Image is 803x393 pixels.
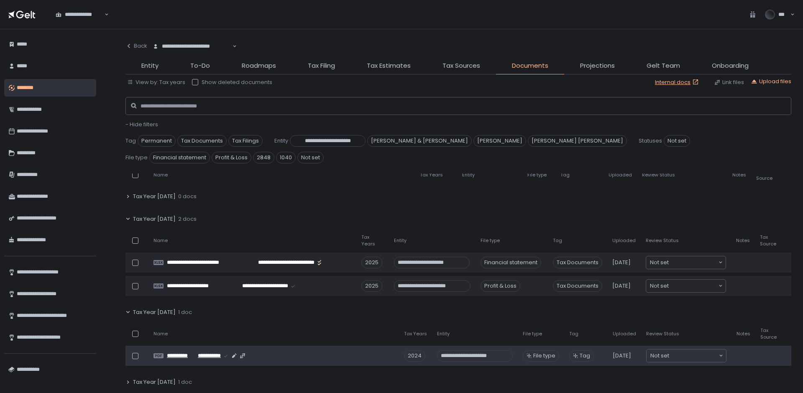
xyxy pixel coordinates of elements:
[125,120,158,128] span: - Hide filters
[133,378,176,386] span: Tax Year [DATE]
[138,135,176,147] span: Permanent
[153,237,168,244] span: Name
[642,172,675,178] span: Review Status
[760,327,777,340] span: Tax Source
[650,282,669,290] span: Not set
[613,352,631,360] span: [DATE]
[523,331,542,337] span: File type
[712,61,749,71] span: Onboarding
[612,282,631,290] span: [DATE]
[580,352,590,360] span: Tag
[149,152,210,163] span: Financial statement
[367,135,472,147] span: [PERSON_NAME] & [PERSON_NAME]
[650,352,669,360] span: Not set
[481,280,520,292] div: Profit & Loss
[646,237,679,244] span: Review Status
[367,61,411,71] span: Tax Estimates
[212,152,251,163] span: Profit & Loss
[103,10,104,19] input: Search for option
[639,137,662,145] span: Statuses
[732,172,746,178] span: Notes
[361,280,382,292] div: 2025
[153,172,168,178] span: Name
[178,378,192,386] span: 1 doc
[125,42,147,50] div: Back
[274,137,288,145] span: Entity
[553,237,562,244] span: Tag
[125,121,158,128] button: - Hide filters
[527,172,547,178] span: File type
[153,331,168,337] span: Name
[481,237,500,244] span: File type
[133,309,176,316] span: Tax Year [DATE]
[462,172,475,178] span: Entity
[760,234,776,247] span: Tax Source
[178,215,197,223] span: 2 docs
[420,172,443,178] span: Tax Years
[190,61,210,71] span: To-Do
[646,331,679,337] span: Review Status
[646,280,726,292] div: Search for option
[669,352,718,360] input: Search for option
[125,137,136,145] span: Tag
[127,79,185,86] button: View by: Tax years
[125,154,148,161] span: File type
[178,193,197,200] span: 0 docs
[50,6,109,23] div: Search for option
[361,234,384,247] span: Tax Years
[533,352,555,360] span: File type
[473,135,526,147] span: [PERSON_NAME]
[580,61,615,71] span: Projections
[669,282,718,290] input: Search for option
[528,135,627,147] span: [PERSON_NAME] [PERSON_NAME]
[361,257,382,268] div: 2025
[481,257,541,268] div: Financial statement
[228,135,263,147] span: Tax Filings
[178,309,192,316] span: 1 doc
[553,280,602,292] span: Tax Documents
[512,61,548,71] span: Documents
[297,152,324,163] span: Not set
[756,168,776,181] span: Tax Source
[404,350,425,362] div: 2024
[253,152,274,163] span: 2848
[650,258,669,267] span: Not set
[613,331,636,337] span: Uploaded
[442,61,480,71] span: Tax Sources
[147,38,237,55] div: Search for option
[437,331,450,337] span: Entity
[560,172,570,178] span: Tag
[141,61,159,71] span: Entity
[669,258,718,267] input: Search for option
[646,256,726,269] div: Search for option
[308,61,335,71] span: Tax Filing
[276,152,296,163] span: 1040
[125,38,147,54] button: Back
[647,61,680,71] span: Gelt Team
[609,172,632,178] span: Uploaded
[612,259,631,266] span: [DATE]
[133,193,176,200] span: Tax Year [DATE]
[612,237,636,244] span: Uploaded
[655,79,701,86] a: Internal docs
[751,78,791,85] button: Upload files
[553,257,602,268] span: Tax Documents
[736,237,750,244] span: Notes
[177,135,227,147] span: Tax Documents
[404,331,427,337] span: Tax Years
[133,215,176,223] span: Tax Year [DATE]
[647,350,726,362] div: Search for option
[242,61,276,71] span: Roadmaps
[231,42,232,51] input: Search for option
[714,79,744,86] button: Link files
[394,237,407,244] span: Entity
[737,331,750,337] span: Notes
[569,331,578,337] span: Tag
[664,135,690,147] span: Not set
